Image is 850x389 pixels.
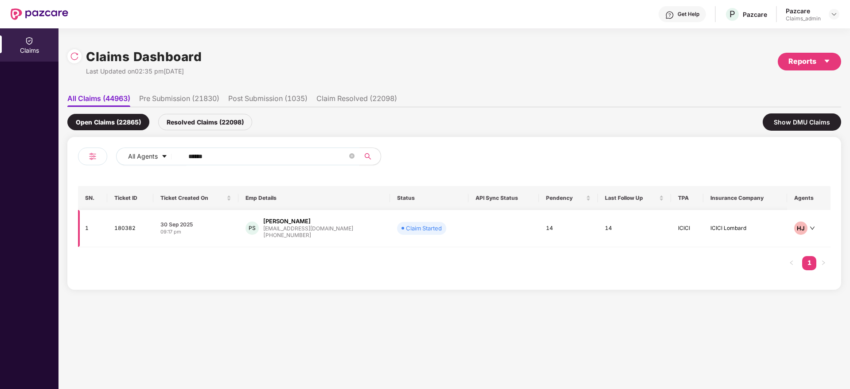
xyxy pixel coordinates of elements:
[821,260,826,265] span: right
[671,210,703,247] td: ICICI
[671,186,703,210] th: TPA
[802,256,816,270] li: 1
[605,194,657,202] span: Last Follow Up
[810,226,815,231] span: down
[349,152,355,161] span: close-circle
[784,256,799,270] li: Previous Page
[116,148,187,165] button: All Agentscaret-down
[763,113,841,131] div: Show DMU Claims
[729,9,735,19] span: P
[539,210,598,247] td: 14
[788,56,831,67] div: Reports
[107,186,153,210] th: Ticket ID
[78,186,107,210] th: SN.
[263,217,311,226] div: [PERSON_NAME]
[359,153,376,160] span: search
[160,194,225,202] span: Ticket Created On
[158,114,252,130] div: Resolved Claims (22098)
[794,222,807,235] div: HJ
[816,256,831,270] button: right
[160,228,231,236] div: 09:17 pm
[784,256,799,270] button: left
[787,186,831,210] th: Agents
[128,152,158,161] span: All Agents
[546,194,584,202] span: Pendency
[67,94,130,107] li: All Claims (44963)
[263,226,353,231] div: [EMAIL_ADDRESS][DOMAIN_NAME]
[786,7,821,15] div: Pazcare
[786,15,821,22] div: Claims_admin
[816,256,831,270] li: Next Page
[831,11,838,18] img: svg+xml;base64,PHN2ZyBpZD0iRHJvcGRvd24tMzJ4MzIiIHhtbG5zPSJodHRwOi8vd3d3LnczLm9yZy8yMDAwL3N2ZyIgd2...
[67,114,149,130] div: Open Claims (22865)
[703,186,787,210] th: Insurance Company
[139,94,219,107] li: Pre Submission (21830)
[539,186,598,210] th: Pendency
[802,256,816,269] a: 1
[78,210,107,247] td: 1
[86,47,202,66] h1: Claims Dashboard
[238,186,390,210] th: Emp Details
[678,11,699,18] div: Get Help
[25,36,34,45] img: svg+xml;base64,PHN2ZyBpZD0iQ2xhaW0iIHhtbG5zPSJodHRwOi8vd3d3LnczLm9yZy8yMDAwL3N2ZyIgd2lkdGg9IjIwIi...
[153,186,238,210] th: Ticket Created On
[107,210,153,247] td: 180382
[11,8,68,20] img: New Pazcare Logo
[228,94,308,107] li: Post Submission (1035)
[161,153,168,160] span: caret-down
[598,186,671,210] th: Last Follow Up
[406,224,442,233] div: Claim Started
[468,186,539,210] th: API Sync Status
[87,151,98,162] img: svg+xml;base64,PHN2ZyB4bWxucz0iaHR0cDovL3d3dy53My5vcmcvMjAwMC9zdmciIHdpZHRoPSIyNCIgaGVpZ2h0PSIyNC...
[789,260,794,265] span: left
[316,94,397,107] li: Claim Resolved (22098)
[70,52,79,61] img: svg+xml;base64,PHN2ZyBpZD0iUmVsb2FkLTMyeDMyIiB4bWxucz0iaHR0cDovL3d3dy53My5vcmcvMjAwMC9zdmciIHdpZH...
[263,231,353,240] div: [PHONE_NUMBER]
[703,210,787,247] td: ICICI Lombard
[743,10,767,19] div: Pazcare
[246,222,259,235] div: PS
[86,66,202,76] div: Last Updated on 02:35 pm[DATE]
[160,221,231,228] div: 30 Sep 2025
[598,210,671,247] td: 14
[823,58,831,65] span: caret-down
[390,186,468,210] th: Status
[359,148,381,165] button: search
[349,153,355,159] span: close-circle
[665,11,674,19] img: svg+xml;base64,PHN2ZyBpZD0iSGVscC0zMngzMiIgeG1sbnM9Imh0dHA6Ly93d3cudzMub3JnLzIwMDAvc3ZnIiB3aWR0aD...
